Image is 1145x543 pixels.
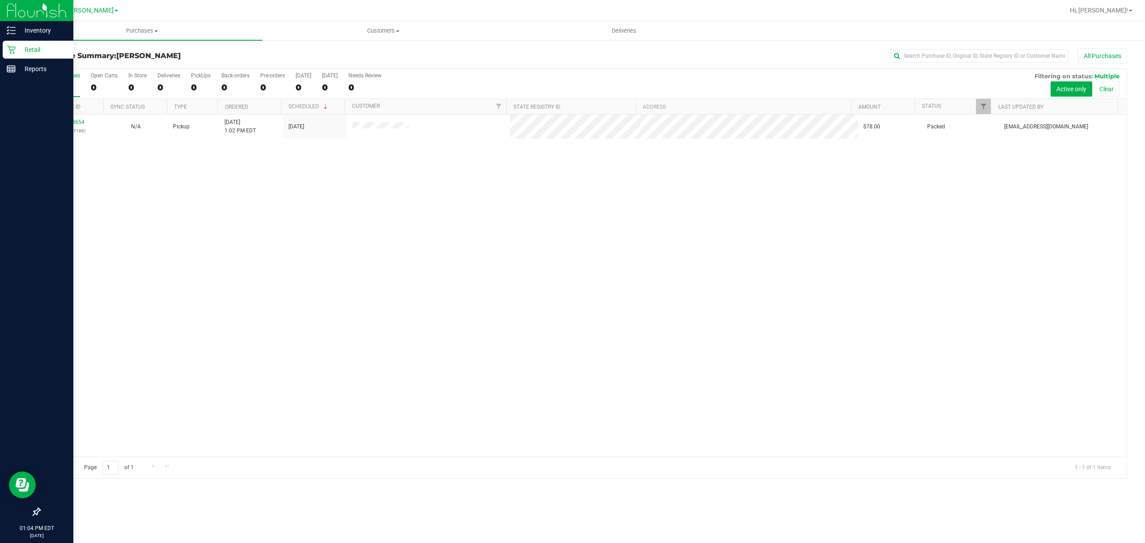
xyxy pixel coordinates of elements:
div: 0 [91,82,118,93]
a: Purchases [21,21,263,40]
a: Amount [858,104,881,110]
span: 1 - 1 of 1 items [1068,461,1118,474]
div: [DATE] [322,72,338,79]
span: $78.00 [863,123,880,131]
inline-svg: Reports [7,64,16,73]
inline-svg: Inventory [7,26,16,35]
span: Multiple [1094,72,1120,80]
div: 0 [260,82,285,93]
span: Deliveries [600,27,649,35]
span: [DATE] 1:02 PM EDT [225,118,256,135]
span: [PERSON_NAME] [116,51,181,60]
a: Filter [492,99,506,114]
a: State Registry ID [513,104,560,110]
div: Deliveries [157,72,180,79]
a: Scheduled [288,103,329,110]
a: Type [174,104,187,110]
p: Reports [16,64,69,74]
span: Filtering on status: [1035,72,1093,80]
div: 0 [322,82,338,93]
a: Customers [263,21,504,40]
button: N/A [131,123,141,131]
div: [DATE] [296,72,311,79]
span: [EMAIL_ADDRESS][DOMAIN_NAME] [1004,123,1088,131]
input: 1 [102,461,119,475]
span: [DATE] [288,123,304,131]
div: Needs Review [348,72,382,79]
a: Ordered [225,104,248,110]
span: Page of 1 [76,461,141,475]
button: All Purchases [1078,48,1127,64]
iframe: Resource center [9,471,36,498]
div: 0 [128,82,147,93]
div: PickUps [191,72,211,79]
button: Active only [1051,81,1092,97]
div: 0 [191,82,211,93]
a: Sync Status [110,104,145,110]
button: Clear [1094,81,1120,97]
span: Hi, [PERSON_NAME]! [1070,7,1128,14]
span: [PERSON_NAME] [64,7,114,14]
a: 11998654 [59,119,85,125]
div: 0 [296,82,311,93]
span: Customers [263,27,503,35]
th: Address [636,99,851,115]
a: Status [922,103,941,109]
a: Customer [352,103,380,109]
span: Not Applicable [131,123,141,130]
p: Retail [16,44,69,55]
div: 0 [221,82,250,93]
inline-svg: Retail [7,45,16,54]
p: [DATE] [4,532,69,539]
p: 01:04 PM EDT [4,524,69,532]
h3: Purchase Summary: [39,52,402,60]
div: 0 [157,82,180,93]
div: In Store [128,72,147,79]
p: Inventory [16,25,69,36]
a: Deliveries [504,21,745,40]
div: Open Carts [91,72,118,79]
div: Pre-orders [260,72,285,79]
div: 0 [348,82,382,93]
div: Back-orders [221,72,250,79]
a: Last Updated By [998,104,1043,110]
input: Search Purchase ID, Original ID, State Registry ID or Customer Name... [890,49,1069,63]
span: Pickup [173,123,190,131]
span: Packed [927,123,945,131]
a: Filter [976,99,991,114]
span: Purchases [21,27,263,35]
